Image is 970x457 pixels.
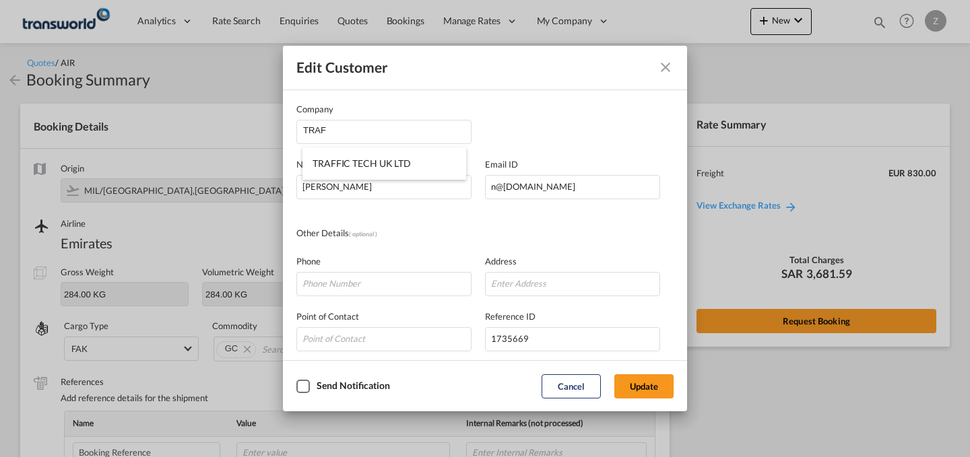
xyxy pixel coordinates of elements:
[485,327,660,351] input: Enter Reference ID
[296,256,321,267] span: Phone
[485,311,536,322] span: Reference ID
[283,46,687,411] md-dialog: Company Name Email ...
[303,120,471,141] input: Company
[485,159,518,170] span: Email ID
[296,104,333,114] span: Company
[313,157,411,169] span: TRAFFIC TECH UK LTD
[349,230,377,238] span: ( optional )
[296,272,472,296] input: Phone Number
[485,175,660,199] input: Enter Email ID
[542,374,601,398] button: Cancel
[485,256,517,267] span: Address
[296,226,485,241] div: Other Details
[614,374,674,398] button: Update
[296,380,390,393] md-checkbox: Checkbox No Ink
[317,380,390,391] div: Send Notification
[657,59,674,75] md-icon: Close dialog
[296,175,472,199] input: Enter Name
[296,327,472,351] input: Point of Contact
[296,159,320,170] span: Name
[652,54,679,81] button: Close dialog
[485,272,660,296] input: Enter Address
[296,311,359,322] span: Point of Contact
[296,59,388,75] span: Edit Customer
